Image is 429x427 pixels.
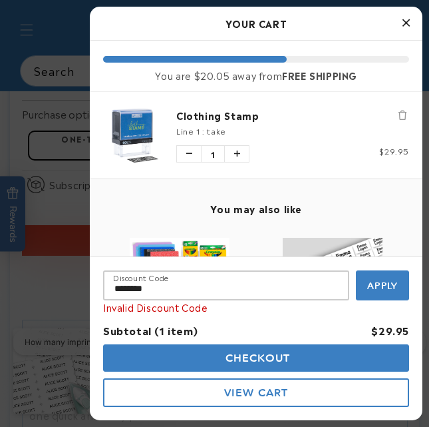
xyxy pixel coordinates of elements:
img: Clothing Stamp - Label Land [103,105,163,165]
span: Apply [367,280,398,292]
h2: Your Cart [103,13,409,33]
span: $29.95 [379,145,409,157]
span: : [202,125,205,137]
li: product [103,92,409,179]
button: Checkout [103,344,409,372]
span: Subtotal (1 item) [103,322,198,338]
span: Checkout [222,352,291,364]
h4: You may also like [103,203,409,214]
button: Increase quantity of Clothing Stamp [225,146,249,162]
span: View Cart [224,386,288,399]
button: Close Cart [396,13,416,33]
b: FREE SHIPPING [282,68,357,82]
div: Invalid Discount Code [103,300,409,314]
span: 1 [201,146,225,162]
button: Remove Clothing Stamp [396,109,409,122]
img: View The Get-Set-for-School Kit [130,238,229,338]
img: View Assorted Name Labels [283,238,382,338]
span: Line 1 [176,125,200,137]
span: take [207,125,225,137]
button: View Cart [103,378,409,407]
button: Decrease quantity of Clothing Stamp [177,146,201,162]
div: $29.95 [371,321,409,339]
a: Clothing Stamp [176,109,409,122]
button: Apply [356,270,409,300]
input: Input Discount [103,270,349,300]
div: You are $20.05 away from [103,69,409,81]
